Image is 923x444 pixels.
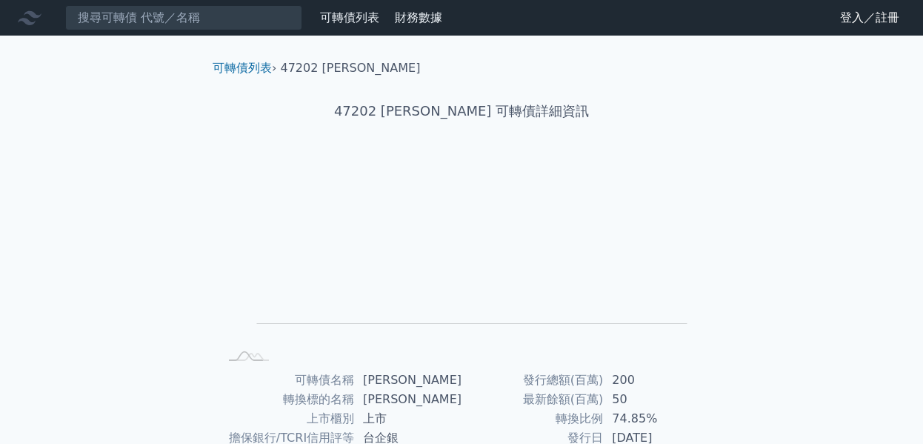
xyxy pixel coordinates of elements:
td: [PERSON_NAME] [354,390,461,409]
td: 上市櫃別 [219,409,354,428]
h1: 47202 [PERSON_NAME] 可轉債詳細資訊 [201,101,722,122]
td: 發行總額(百萬) [461,371,603,390]
td: 50 [603,390,704,409]
td: 轉換比例 [461,409,603,428]
td: 最新餘額(百萬) [461,390,603,409]
td: 可轉債名稱 [219,371,354,390]
td: 200 [603,371,704,390]
li: › [213,59,276,77]
li: 47202 [PERSON_NAME] [281,59,421,77]
td: 轉換標的名稱 [219,390,354,409]
input: 搜尋可轉債 代號／名稱 [65,5,302,30]
td: 74.85% [603,409,704,428]
td: 上市 [354,409,461,428]
a: 財務數據 [395,10,442,24]
td: [PERSON_NAME] [354,371,461,390]
a: 登入／註冊 [828,6,911,30]
g: Chart [243,168,687,345]
a: 可轉債列表 [320,10,379,24]
a: 可轉債列表 [213,61,272,75]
